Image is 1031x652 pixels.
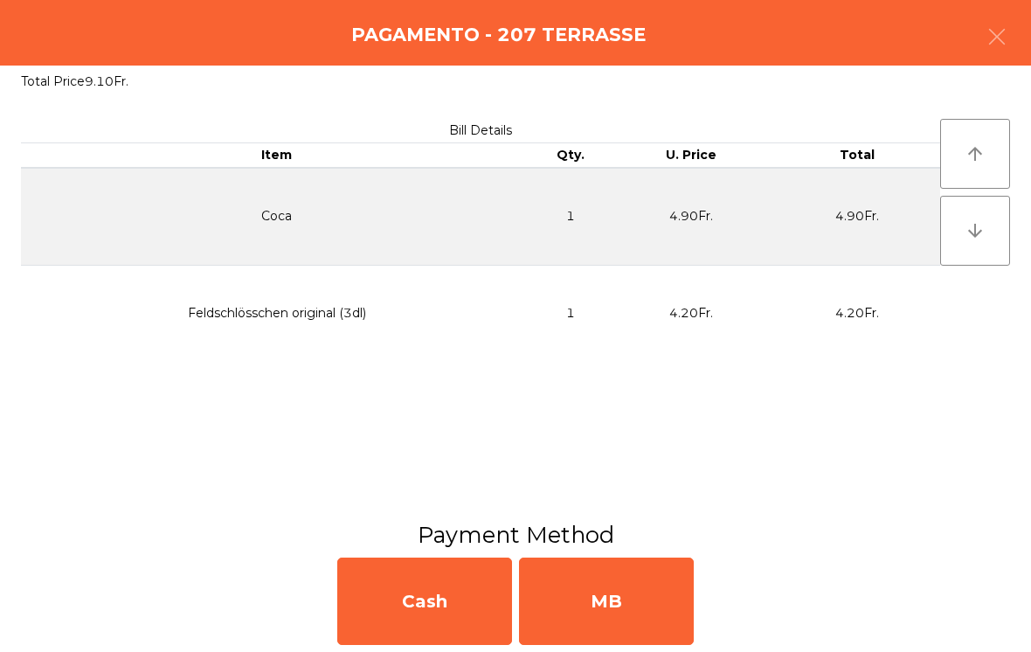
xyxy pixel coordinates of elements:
button: arrow_upward [940,119,1010,189]
h4: Pagamento - 207 TERRASSE [351,22,646,48]
td: 4.90Fr. [774,168,940,266]
td: Feldschlösschen original (3dl) [21,265,532,361]
td: 1 [532,265,608,361]
th: Total [774,143,940,168]
button: arrow_downward [940,196,1010,266]
div: Cash [337,558,512,645]
td: 1 [532,168,608,266]
span: Total Price [21,73,85,89]
th: U. Price [608,143,774,168]
h3: Payment Method [13,519,1018,551]
td: Coca [21,168,532,266]
td: 4.20Fr. [608,265,774,361]
span: 9.10Fr. [85,73,128,89]
td: 4.20Fr. [774,265,940,361]
i: arrow_downward [965,220,986,241]
i: arrow_upward [965,143,986,164]
span: Bill Details [449,122,512,138]
th: Qty. [532,143,608,168]
th: Item [21,143,532,168]
td: 4.90Fr. [608,168,774,266]
div: MB [519,558,694,645]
